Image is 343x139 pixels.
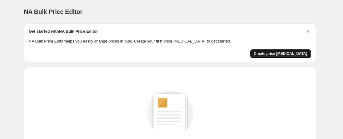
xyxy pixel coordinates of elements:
[29,38,311,44] p: NA Bulk Price Editor helps you easily change prices in bulk. Create your first price [MEDICAL_DAT...
[24,8,83,15] span: NA Bulk Price Editor
[254,51,307,56] span: Create price [MEDICAL_DATA]
[305,28,311,35] button: Dismiss card
[29,28,98,35] h2: Get started with NA Bulk Price Editor
[250,49,311,58] button: Create price change job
